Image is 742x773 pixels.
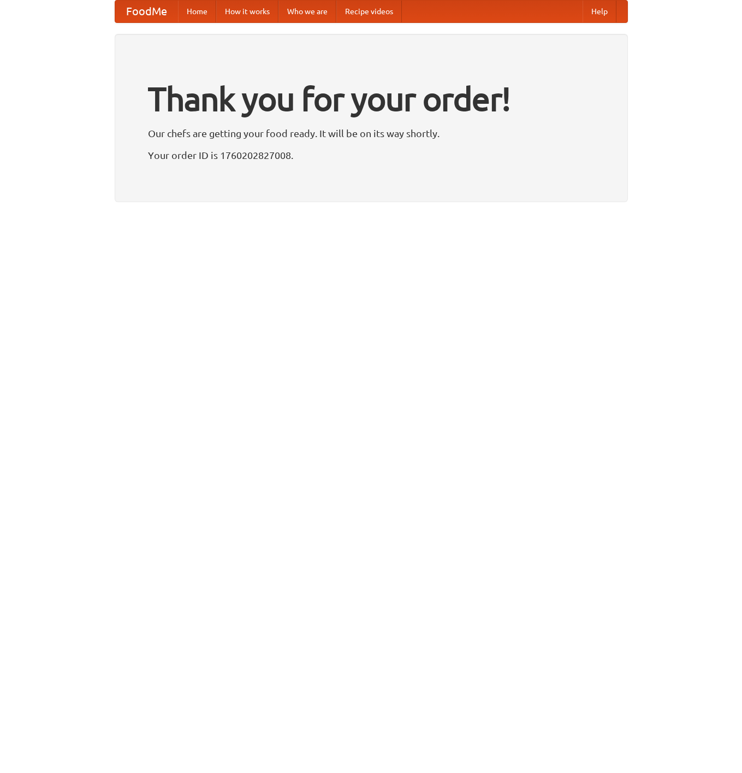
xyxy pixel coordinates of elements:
a: Who we are [278,1,336,22]
a: Help [583,1,616,22]
a: Home [178,1,216,22]
p: Your order ID is 1760202827008. [148,147,595,163]
p: Our chefs are getting your food ready. It will be on its way shortly. [148,125,595,141]
a: How it works [216,1,278,22]
a: Recipe videos [336,1,402,22]
a: FoodMe [115,1,178,22]
h1: Thank you for your order! [148,73,595,125]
